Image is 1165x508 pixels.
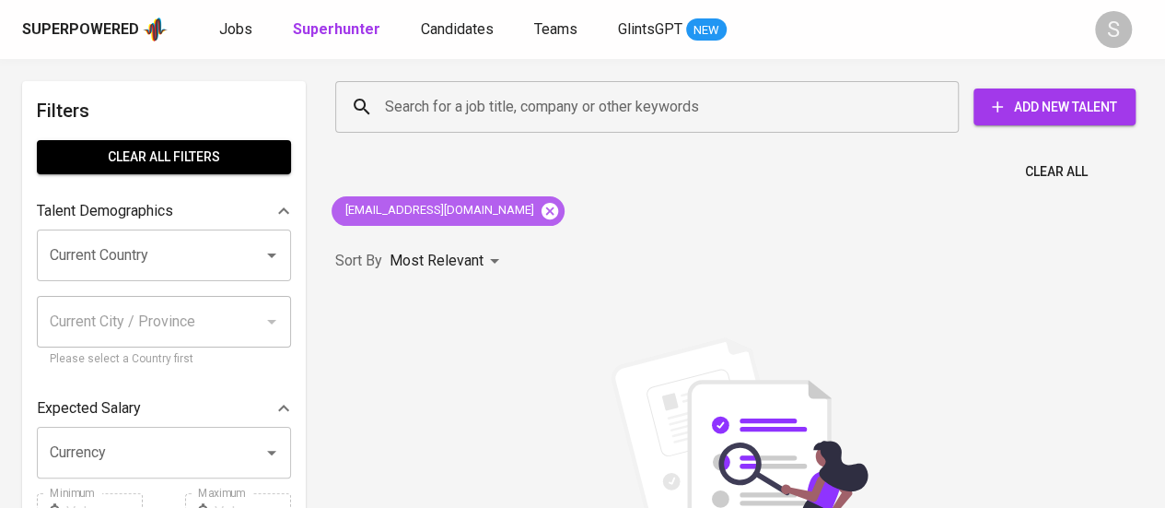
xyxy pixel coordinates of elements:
[143,16,168,43] img: app logo
[1018,155,1095,189] button: Clear All
[618,18,727,41] a: GlintsGPT NEW
[293,18,384,41] a: Superhunter
[50,350,278,369] p: Please select a Country first
[618,20,682,38] span: GlintsGPT
[390,244,506,278] div: Most Relevant
[259,242,285,268] button: Open
[332,202,545,219] span: [EMAIL_ADDRESS][DOMAIN_NAME]
[293,20,380,38] b: Superhunter
[332,196,565,226] div: [EMAIL_ADDRESS][DOMAIN_NAME]
[37,390,291,427] div: Expected Salary
[421,20,494,38] span: Candidates
[22,19,139,41] div: Superpowered
[973,89,1136,125] button: Add New Talent
[534,18,581,41] a: Teams
[37,193,291,230] div: Talent Demographics
[37,96,291,125] h6: Filters
[390,250,483,272] p: Most Relevant
[22,16,168,43] a: Superpoweredapp logo
[335,250,382,272] p: Sort By
[259,440,285,466] button: Open
[1095,11,1132,48] div: S
[37,140,291,174] button: Clear All filters
[37,200,173,222] p: Talent Demographics
[1025,160,1088,183] span: Clear All
[219,18,256,41] a: Jobs
[534,20,577,38] span: Teams
[52,146,276,169] span: Clear All filters
[37,397,141,419] p: Expected Salary
[988,96,1121,119] span: Add New Talent
[421,18,497,41] a: Candidates
[686,21,727,40] span: NEW
[219,20,252,38] span: Jobs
